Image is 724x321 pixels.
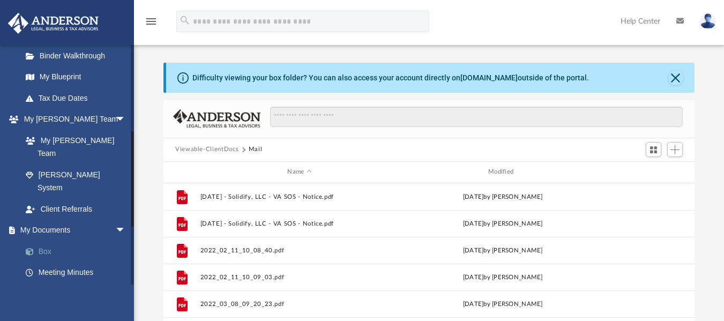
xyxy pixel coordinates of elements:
a: [PERSON_NAME] System [15,164,137,198]
div: Modified [403,167,602,177]
img: User Pic [700,13,716,29]
a: Tax Due Dates [15,87,142,109]
div: id [607,167,682,177]
a: My [PERSON_NAME] Team [15,130,131,164]
div: [DATE] by [PERSON_NAME] [404,245,602,255]
a: Binder Walkthrough [15,45,142,66]
button: 2022_03_08_09_20_23.pdf [200,300,399,307]
div: Name [200,167,399,177]
i: search [179,14,191,26]
button: Add [667,142,683,157]
input: Search files and folders [270,107,683,127]
button: 2022_02_11_10_08_40.pdf [200,247,399,253]
button: Viewable-ClientDocs [175,145,238,154]
div: [DATE] by [PERSON_NAME] [404,219,602,228]
i: menu [145,15,158,28]
button: [DATE] - Solidify, LLC - VA SOS - Notice.pdf [200,220,399,227]
img: Anderson Advisors Platinum Portal [5,13,102,34]
a: Meeting Minutes [15,262,142,283]
div: Difficulty viewing your box folder? You can also access your account directly on outside of the p... [192,72,589,84]
a: Box [15,241,142,262]
button: 2022_02_11_10_09_03.pdf [200,273,399,280]
a: menu [145,20,158,28]
a: [DOMAIN_NAME] [460,73,518,82]
a: Client Referrals [15,198,137,220]
a: Forms Library [15,283,137,304]
a: My [PERSON_NAME] Teamarrow_drop_down [8,109,137,130]
a: My Documentsarrow_drop_down [8,220,142,241]
button: Mail [249,145,263,154]
div: [DATE] by [PERSON_NAME] [404,272,602,282]
div: id [168,167,195,177]
span: arrow_drop_down [115,220,137,242]
a: My Blueprint [15,66,137,88]
button: Switch to Grid View [646,142,662,157]
div: [DATE] by [PERSON_NAME] [404,299,602,309]
span: arrow_drop_down [115,109,137,131]
button: [DATE] - Solidify, LLC - VA SOS - Notice.pdf [200,193,399,200]
div: [DATE] by [PERSON_NAME] [404,192,602,201]
button: Close [668,70,683,85]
